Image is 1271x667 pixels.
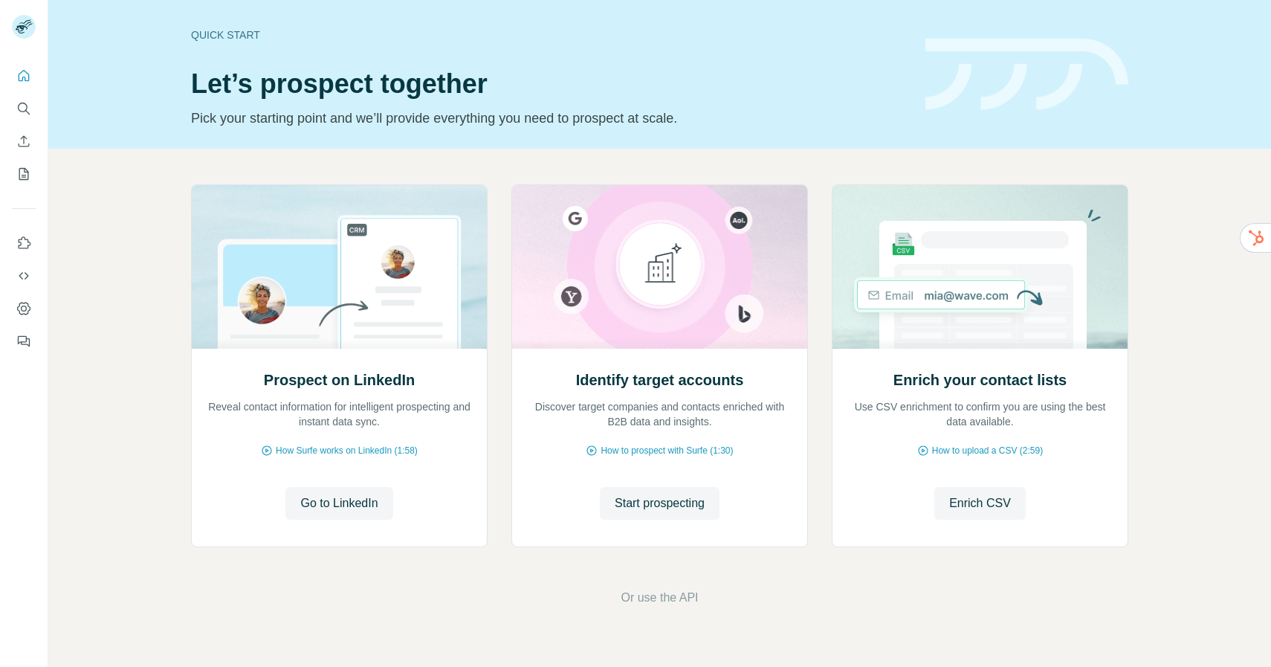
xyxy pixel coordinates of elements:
[893,370,1067,390] h2: Enrich your contact lists
[932,444,1043,457] span: How to upload a CSV (2:59)
[12,295,36,322] button: Dashboard
[12,95,36,122] button: Search
[949,494,1011,512] span: Enrich CSV
[925,39,1128,111] img: banner
[832,185,1128,349] img: Enrich your contact lists
[934,487,1026,520] button: Enrich CSV
[191,108,908,129] p: Pick your starting point and we’ll provide everything you need to prospect at scale.
[576,370,744,390] h2: Identify target accounts
[300,494,378,512] span: Go to LinkedIn
[601,444,733,457] span: How to prospect with Surfe (1:30)
[285,487,392,520] button: Go to LinkedIn
[191,28,908,42] div: Quick start
[12,328,36,355] button: Feedback
[621,589,698,607] button: Or use the API
[12,128,36,155] button: Enrich CSV
[847,399,1113,429] p: Use CSV enrichment to confirm you are using the best data available.
[12,262,36,289] button: Use Surfe API
[12,161,36,187] button: My lists
[276,444,418,457] span: How Surfe works on LinkedIn (1:58)
[12,230,36,257] button: Use Surfe on LinkedIn
[527,399,792,429] p: Discover target companies and contacts enriched with B2B data and insights.
[264,370,415,390] h2: Prospect on LinkedIn
[12,62,36,89] button: Quick start
[191,69,908,99] h1: Let’s prospect together
[600,487,719,520] button: Start prospecting
[615,494,705,512] span: Start prospecting
[511,185,808,349] img: Identify target accounts
[191,185,488,349] img: Prospect on LinkedIn
[207,399,472,429] p: Reveal contact information for intelligent prospecting and instant data sync.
